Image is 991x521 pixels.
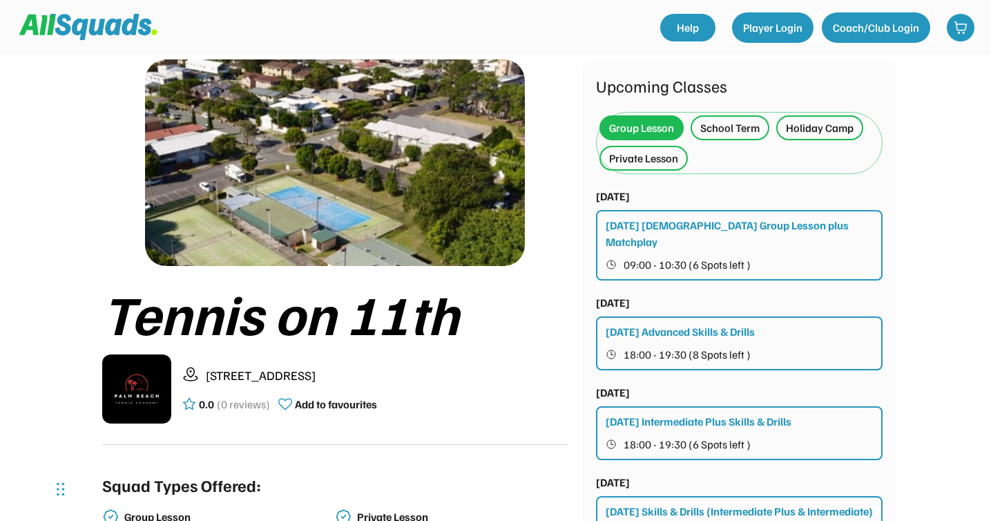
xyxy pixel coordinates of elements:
[606,345,874,363] button: 18:00 - 19:30 (8 Spots left )
[19,14,157,40] img: Squad%20Logo.svg
[700,120,760,136] div: School Term
[954,21,968,35] img: shopping-cart-01%20%281%29.svg
[102,354,171,424] img: IMG_2979.png
[660,14,715,41] a: Help
[606,323,755,340] div: [DATE] Advanced Skills & Drills
[624,259,751,270] span: 09:00 - 10:30 (6 Spots left )
[609,150,678,167] div: Private Lesson
[606,256,874,274] button: 09:00 - 10:30 (6 Spots left )
[624,349,751,360] span: 18:00 - 19:30 (8 Spots left )
[199,396,214,413] div: 0.0
[596,73,883,98] div: Upcoming Classes
[145,59,525,266] img: 1000017423.png
[624,439,751,450] span: 18:00 - 19:30 (6 Spots left )
[606,503,873,520] div: [DATE] Skills & Drills (Intermediate Plus & Intermediate)
[102,283,568,343] div: Tennis on 11th
[206,366,568,385] div: [STREET_ADDRESS]
[786,120,854,136] div: Holiday Camp
[295,396,377,413] div: Add to favourites
[596,188,630,205] div: [DATE]
[596,384,630,401] div: [DATE]
[732,12,814,43] button: Player Login
[609,120,674,136] div: Group Lesson
[606,217,874,250] div: [DATE] [DEMOGRAPHIC_DATA] Group Lesson plus Matchplay
[596,474,630,491] div: [DATE]
[102,473,261,498] div: Squad Types Offered:
[217,396,270,413] div: (0 reviews)
[822,12,930,43] button: Coach/Club Login
[606,413,791,430] div: [DATE] Intermediate Plus Skills & Drills
[606,435,874,453] button: 18:00 - 19:30 (6 Spots left )
[596,294,630,311] div: [DATE]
